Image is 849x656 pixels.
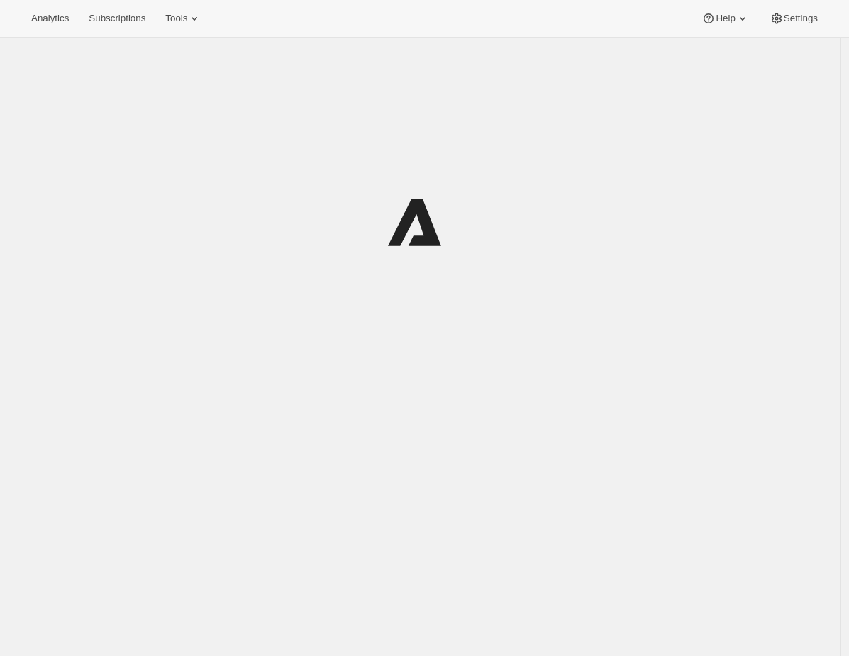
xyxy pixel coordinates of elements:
[693,9,758,28] button: Help
[784,13,818,24] span: Settings
[157,9,210,28] button: Tools
[80,9,154,28] button: Subscriptions
[716,13,735,24] span: Help
[31,13,69,24] span: Analytics
[165,13,187,24] span: Tools
[23,9,77,28] button: Analytics
[89,13,145,24] span: Subscriptions
[761,9,826,28] button: Settings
